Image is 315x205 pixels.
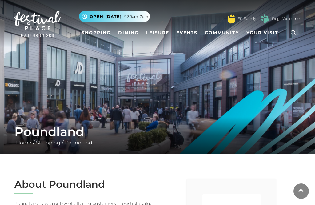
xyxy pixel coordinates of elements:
img: Festival Place Logo [14,11,61,37]
a: Community [202,27,241,38]
a: FP Family [237,16,256,22]
h1: Poundland [14,124,301,139]
span: Open [DATE] [90,14,122,19]
a: Poundland [63,140,94,146]
a: Events [174,27,200,38]
span: 9.30am-7pm [124,14,148,19]
a: Home [14,140,33,146]
h2: About Poundland [14,179,153,190]
span: Your Visit [246,30,278,36]
a: Your Visit [244,27,284,38]
a: Shopping [34,140,62,146]
a: Dogs Welcome! [272,16,301,22]
div: / / [10,124,305,147]
button: Open [DATE] 9.30am-7pm [79,11,150,22]
a: Shopping [79,27,113,38]
a: Leisure [144,27,172,38]
a: Dining [116,27,141,38]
